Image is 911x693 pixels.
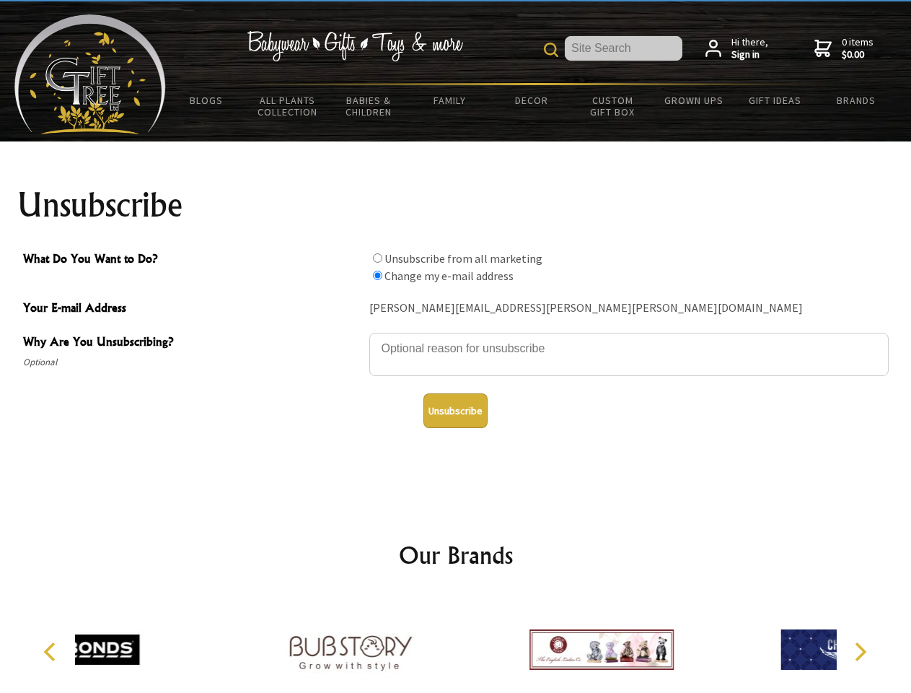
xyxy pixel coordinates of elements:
span: Your E-mail Address [23,299,362,320]
img: Babywear - Gifts - Toys & more [247,31,463,61]
span: Optional [23,354,362,371]
a: Babies & Children [328,85,410,127]
button: Next [844,636,876,668]
a: BLOGS [166,85,247,115]
a: Hi there,Sign in [705,36,768,61]
textarea: Why Are You Unsubscribing? [369,333,889,376]
span: 0 items [842,35,873,61]
span: What Do You Want to Do? [23,250,362,271]
a: Family [410,85,491,115]
a: Gift Ideas [734,85,816,115]
input: What Do You Want to Do? [373,271,382,280]
a: All Plants Collection [247,85,329,127]
a: Decor [490,85,572,115]
label: Unsubscribe from all marketing [384,251,542,266]
label: Change my e-mail address [384,269,514,283]
a: 0 items$0.00 [814,36,873,61]
img: Babyware - Gifts - Toys and more... [14,14,166,134]
button: Previous [36,636,68,668]
h2: Our Brands [29,538,883,572]
button: Unsubscribe [423,393,488,428]
span: Why Are You Unsubscribing? [23,333,362,354]
a: Grown Ups [653,85,734,115]
img: product search [544,43,558,57]
h1: Unsubscribe [17,188,894,222]
span: Hi there, [731,36,768,61]
a: Brands [816,85,897,115]
div: [PERSON_NAME][EMAIL_ADDRESS][PERSON_NAME][PERSON_NAME][DOMAIN_NAME] [369,297,889,320]
input: Site Search [565,36,682,61]
strong: Sign in [731,48,768,61]
a: Custom Gift Box [572,85,653,127]
strong: $0.00 [842,48,873,61]
input: What Do You Want to Do? [373,253,382,263]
